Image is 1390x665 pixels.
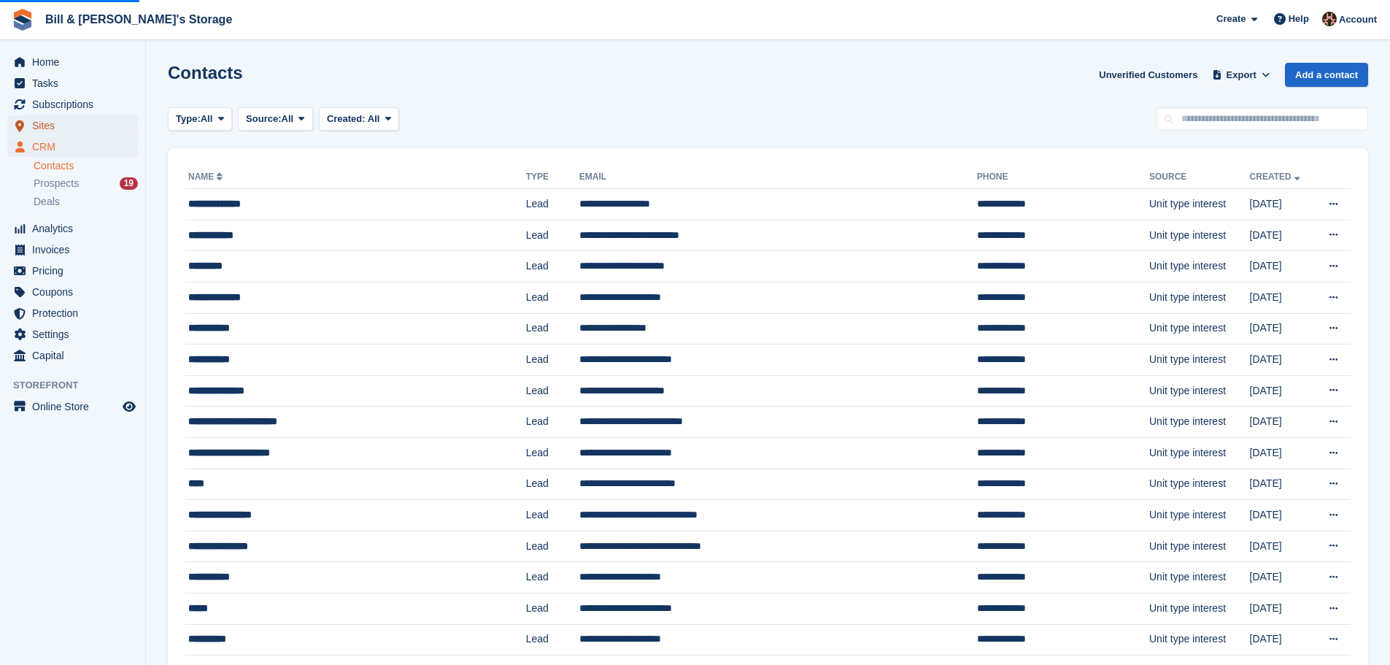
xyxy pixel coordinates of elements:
[34,194,138,210] a: Deals
[32,239,120,260] span: Invoices
[526,220,579,251] td: Lead
[12,9,34,31] img: stora-icon-8386f47178a22dfd0bd8f6a31ec36ba5ce8667c1dd55bd0f319d3a0aa187defe.svg
[39,7,238,31] a: Bill & [PERSON_NAME]'s Storage
[1250,562,1314,593] td: [DATE]
[32,282,120,302] span: Coupons
[526,282,579,313] td: Lead
[1093,63,1203,87] a: Unverified Customers
[7,94,138,115] a: menu
[1149,407,1250,438] td: Unit type interest
[526,562,579,593] td: Lead
[32,218,120,239] span: Analytics
[1250,407,1314,438] td: [DATE]
[1227,68,1256,82] span: Export
[1322,12,1337,26] img: Jack Bottesch
[526,500,579,531] td: Lead
[1149,251,1250,282] td: Unit type interest
[7,303,138,323] a: menu
[1149,593,1250,624] td: Unit type interest
[1250,313,1314,345] td: [DATE]
[238,107,313,131] button: Source: All
[7,73,138,93] a: menu
[1209,63,1273,87] button: Export
[1250,593,1314,624] td: [DATE]
[32,303,120,323] span: Protection
[120,398,138,415] a: Preview store
[188,172,225,182] a: Name
[120,177,138,190] div: 19
[1149,166,1250,189] th: Source
[7,218,138,239] a: menu
[1250,345,1314,376] td: [DATE]
[176,112,201,126] span: Type:
[7,52,138,72] a: menu
[1149,469,1250,500] td: Unit type interest
[32,73,120,93] span: Tasks
[32,345,120,366] span: Capital
[526,375,579,407] td: Lead
[34,176,138,191] a: Prospects 19
[7,115,138,136] a: menu
[246,112,281,126] span: Source:
[526,469,579,500] td: Lead
[1149,313,1250,345] td: Unit type interest
[1149,437,1250,469] td: Unit type interest
[201,112,213,126] span: All
[1250,282,1314,313] td: [DATE]
[1285,63,1368,87] a: Add a contact
[32,115,120,136] span: Sites
[34,177,79,191] span: Prospects
[32,94,120,115] span: Subscriptions
[327,113,366,124] span: Created:
[32,52,120,72] span: Home
[1216,12,1246,26] span: Create
[7,137,138,157] a: menu
[13,378,145,393] span: Storefront
[1149,531,1250,562] td: Unit type interest
[526,251,579,282] td: Lead
[1250,624,1314,656] td: [DATE]
[1250,437,1314,469] td: [DATE]
[1149,562,1250,593] td: Unit type interest
[1250,531,1314,562] td: [DATE]
[1250,500,1314,531] td: [DATE]
[1250,251,1314,282] td: [DATE]
[1289,12,1309,26] span: Help
[168,107,232,131] button: Type: All
[526,407,579,438] td: Lead
[579,166,977,189] th: Email
[168,63,243,82] h1: Contacts
[32,137,120,157] span: CRM
[526,531,579,562] td: Lead
[368,113,380,124] span: All
[526,345,579,376] td: Lead
[319,107,399,131] button: Created: All
[34,195,60,209] span: Deals
[526,437,579,469] td: Lead
[526,593,579,624] td: Lead
[977,166,1149,189] th: Phone
[1149,624,1250,656] td: Unit type interest
[7,396,138,417] a: menu
[32,396,120,417] span: Online Store
[1250,469,1314,500] td: [DATE]
[526,313,579,345] td: Lead
[1339,12,1377,27] span: Account
[526,189,579,220] td: Lead
[7,239,138,260] a: menu
[34,159,138,173] a: Contacts
[1250,220,1314,251] td: [DATE]
[526,624,579,656] td: Lead
[1149,375,1250,407] td: Unit type interest
[7,282,138,302] a: menu
[1250,375,1314,407] td: [DATE]
[1149,220,1250,251] td: Unit type interest
[1250,172,1303,182] a: Created
[7,345,138,366] a: menu
[32,324,120,345] span: Settings
[7,324,138,345] a: menu
[32,261,120,281] span: Pricing
[1149,500,1250,531] td: Unit type interest
[526,166,579,189] th: Type
[282,112,294,126] span: All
